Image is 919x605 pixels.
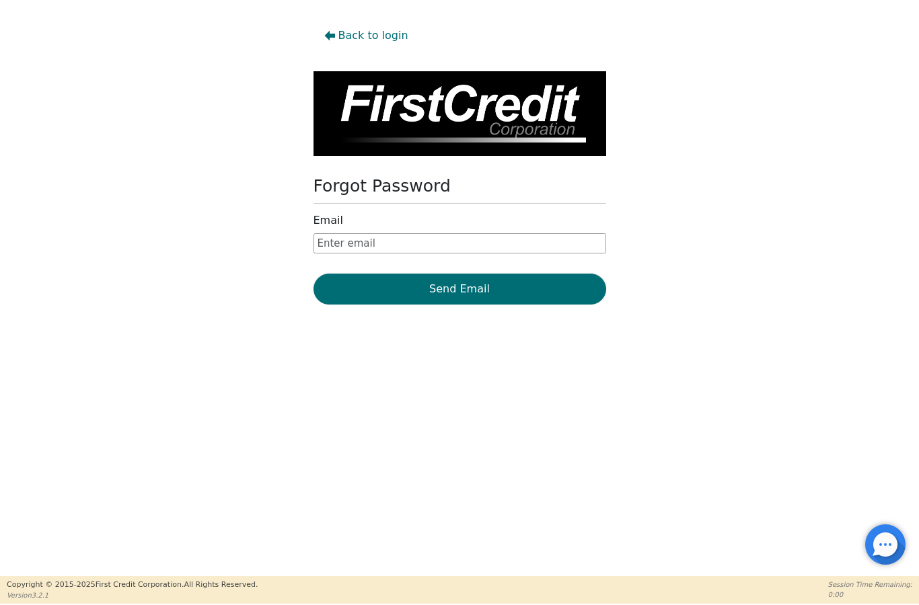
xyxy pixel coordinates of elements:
[314,214,343,227] h4: Email
[184,580,258,589] span: All Rights Reserved.
[314,20,419,51] button: Back to login
[338,28,408,44] span: Back to login
[7,590,258,600] p: Version 3.2.1
[314,71,606,156] img: logo-CMu_cnol.png
[314,274,606,305] button: Send Email
[7,579,258,591] p: Copyright © 2015- 2025 First Credit Corporation.
[314,176,606,196] h1: Forgot Password
[828,590,912,600] p: 0:00
[314,233,606,253] input: Enter email
[828,579,912,590] p: Session Time Remaining:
